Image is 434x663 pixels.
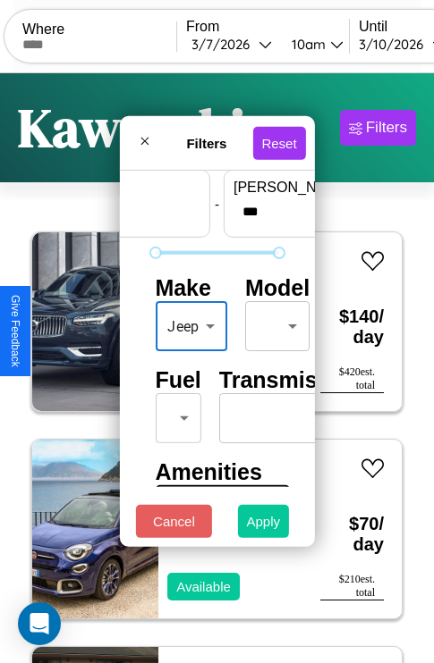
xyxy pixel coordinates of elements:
[320,496,384,573] h3: $ 70 / day
[9,295,21,367] div: Give Feedback
[245,275,310,301] h4: Model
[219,367,363,393] h4: Transmission
[191,36,259,53] div: 3 / 7 / 2026
[18,91,245,164] h1: Kawasaki
[48,180,200,196] label: min price
[366,119,407,137] div: Filters
[277,35,349,54] button: 10am
[283,36,330,53] div: 10am
[155,301,227,351] div: Jeep
[320,289,384,365] h3: $ 140 / day
[234,180,386,196] label: [PERSON_NAME]
[238,505,290,538] button: Apply
[320,365,384,393] div: $ 420 est. total
[186,19,349,35] label: From
[18,602,61,645] div: Open Intercom Messenger
[215,191,219,215] p: -
[155,459,278,485] h4: Amenities
[340,110,416,146] button: Filters
[136,505,212,538] button: Cancel
[186,35,277,54] button: 3/7/2026
[176,575,231,599] p: Available
[155,367,200,393] h4: Fuel
[155,275,227,301] h4: Make
[22,21,176,38] label: Where
[359,36,432,53] div: 3 / 10 / 2026
[320,573,384,600] div: $ 210 est. total
[252,126,305,159] button: Reset
[160,135,252,150] h4: Filters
